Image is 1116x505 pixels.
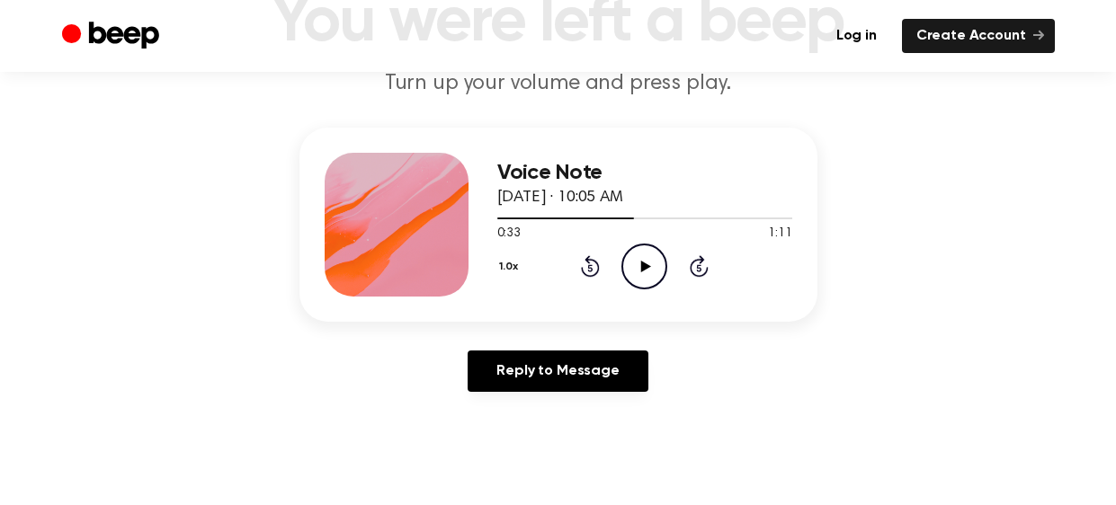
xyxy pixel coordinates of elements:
a: Reply to Message [468,350,647,392]
a: Create Account [902,19,1055,53]
span: 0:33 [497,225,521,244]
span: [DATE] · 10:05 AM [497,190,623,206]
h3: Voice Note [497,161,792,185]
a: Log in [822,19,891,53]
p: Turn up your volume and press play. [213,69,904,99]
button: 1.0x [497,252,525,282]
span: 1:11 [768,225,791,244]
a: Beep [62,19,164,54]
